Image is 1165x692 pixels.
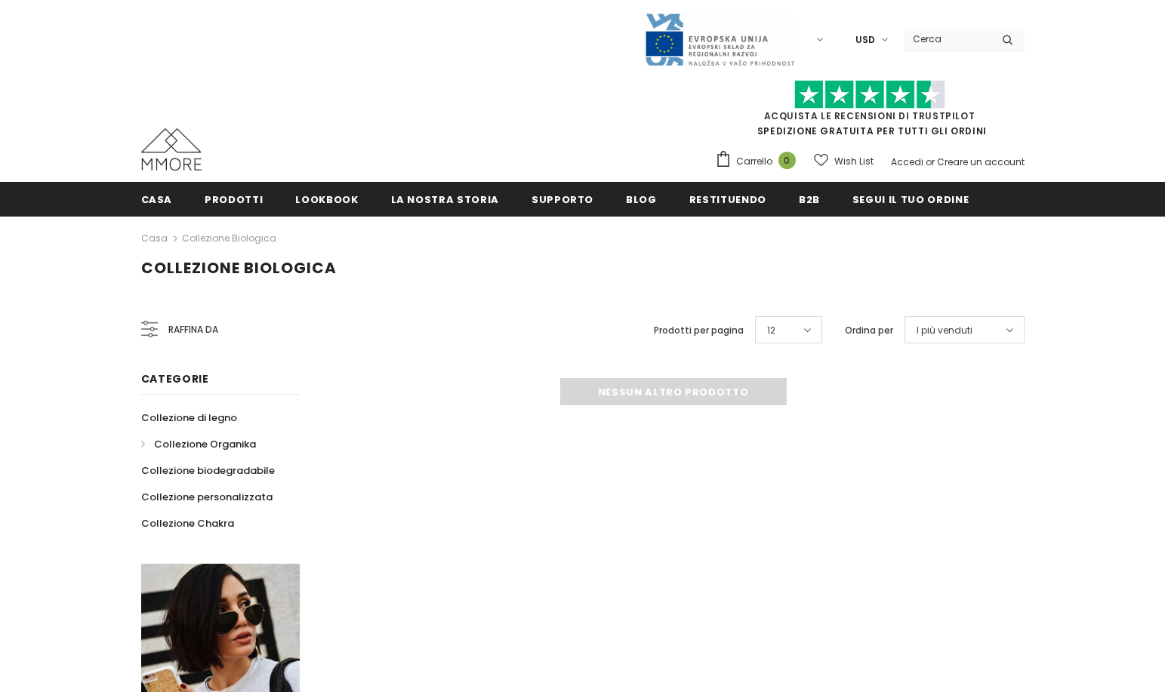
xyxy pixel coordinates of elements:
label: Ordina per [845,323,893,338]
input: Search Site [904,28,991,50]
a: Carrello 0 [715,150,803,173]
span: supporto [532,192,593,207]
a: Collezione Chakra [141,510,234,537]
a: Blog [626,182,657,216]
span: I più venduti [917,323,972,338]
a: Lookbook [295,182,358,216]
span: Collezione biologica [141,257,337,278]
a: Wish List [814,148,874,174]
span: Raffina da [168,321,218,338]
span: Segui il tuo ordine [852,192,969,207]
span: Collezione Organika [154,437,256,451]
a: Collezione personalizzata [141,484,273,510]
label: Prodotti per pagina [654,323,744,338]
a: La nostra storia [391,182,499,216]
span: Categorie [141,371,209,386]
span: Lookbook [295,192,358,207]
a: Prodotti [205,182,263,216]
span: La nostra storia [391,192,499,207]
span: SPEDIZIONE GRATUITA PER TUTTI GLI ORDINI [715,87,1025,137]
a: Casa [141,229,168,248]
a: Segui il tuo ordine [852,182,969,216]
a: Collezione biodegradabile [141,457,275,484]
a: Javni Razpis [644,32,795,45]
span: Collezione di legno [141,411,237,425]
span: 0 [778,152,796,169]
span: Collezione biodegradabile [141,463,275,478]
span: Casa [141,192,173,207]
span: 12 [767,323,775,338]
a: Creare un account [937,155,1025,168]
span: Wish List [834,154,874,169]
span: USD [855,32,875,48]
img: Javni Razpis [644,12,795,67]
span: Carrello [736,154,772,169]
a: B2B [799,182,820,216]
img: Fidati di Pilot Stars [794,80,945,109]
span: Collezione Chakra [141,516,234,531]
a: Collezione Organika [141,431,256,457]
span: Prodotti [205,192,263,207]
img: Casi MMORE [141,128,202,171]
span: or [926,155,935,168]
a: Restituendo [689,182,766,216]
a: Casa [141,182,173,216]
span: B2B [799,192,820,207]
a: Collezione biologica [182,232,276,245]
span: Collezione personalizzata [141,490,273,504]
span: Blog [626,192,657,207]
span: Restituendo [689,192,766,207]
a: Collezione di legno [141,404,237,431]
a: supporto [532,182,593,216]
a: Acquista le recensioni di TrustPilot [764,109,975,122]
a: Accedi [891,155,923,168]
